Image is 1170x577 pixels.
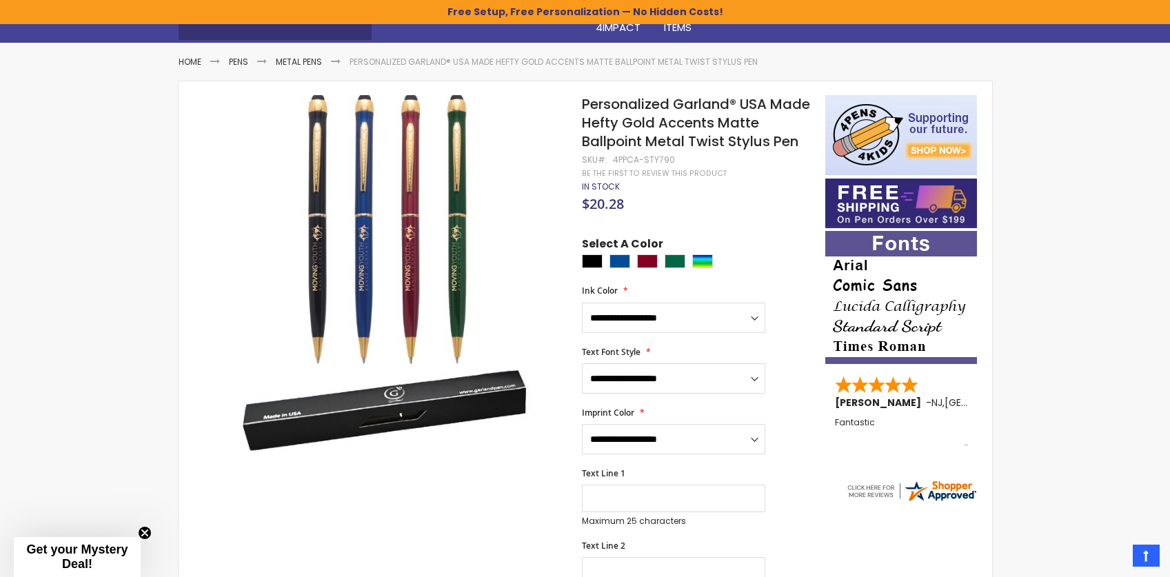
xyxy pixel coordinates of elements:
[665,254,685,268] div: Dark Green
[609,254,630,268] div: Dark Blue
[14,537,141,577] div: Get your Mystery Deal!Close teaser
[582,181,620,192] span: In stock
[205,94,563,452] img: Personalized Garland® USA Made Hefty Gold Accents Matte Ballpoint Metal Twist Stylus Pen
[582,407,634,418] span: Imprint Color
[582,181,620,192] div: Availability
[350,57,758,68] li: Personalized Garland® USA Made Hefty Gold Accents Matte Ballpoint Metal Twist Stylus Pen
[845,478,978,503] img: 4pens.com widget logo
[1133,545,1160,567] a: Top
[138,526,152,540] button: Close teaser
[637,254,658,268] div: Burgundy
[229,56,248,68] a: Pens
[582,194,624,213] span: $20.28
[582,154,607,165] strong: SKU
[582,540,625,551] span: Text Line 2
[835,418,969,447] div: Fantastic
[179,56,201,68] a: Home
[582,467,625,479] span: Text Line 1
[582,254,603,268] div: Black
[582,94,810,151] span: Personalized Garland® USA Made Hefty Gold Accents Matte Ballpoint Metal Twist Stylus Pen
[692,254,713,268] div: Assorted
[835,396,926,409] span: [PERSON_NAME]
[825,179,977,228] img: Free shipping on orders over $199
[582,346,641,358] span: Text Font Style
[945,396,1046,409] span: [GEOGRAPHIC_DATA]
[276,56,322,68] a: Metal Pens
[825,95,977,175] img: 4pens 4 kids
[582,236,663,255] span: Select A Color
[931,396,942,409] span: NJ
[26,543,128,571] span: Get your Mystery Deal!
[845,494,978,506] a: 4pens.com certificate URL
[582,516,765,527] p: Maximum 25 characters
[825,231,977,364] img: font-personalization-examples
[582,285,618,296] span: Ink Color
[613,154,675,165] div: 4PPCA-STY790
[582,168,727,179] a: Be the first to review this product
[926,396,1046,409] span: - ,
